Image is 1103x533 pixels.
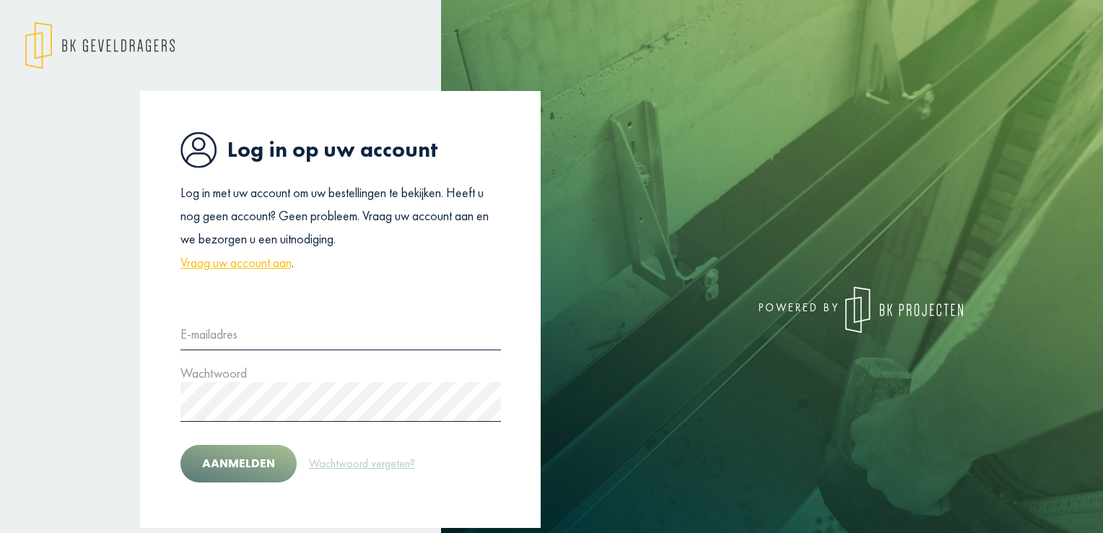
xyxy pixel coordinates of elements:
label: Wachtwoord [180,362,247,385]
p: Log in met uw account om uw bestellingen te bekijken. Heeft u nog geen account? Geen probleem. Vr... [180,181,501,275]
button: Aanmelden [180,445,297,482]
a: Wachtwoord vergeten? [308,454,416,473]
img: icon [180,131,217,168]
a: Vraag uw account aan [180,251,292,274]
img: logo [845,287,963,333]
img: logo [25,22,175,69]
h1: Log in op uw account [180,131,501,168]
div: powered by [562,287,963,333]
